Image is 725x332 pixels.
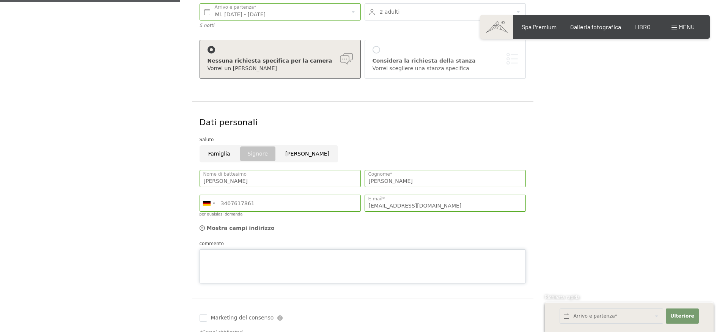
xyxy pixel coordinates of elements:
[208,58,332,64] font: Nessuna richiesta specifica per la camera
[666,308,698,324] button: Ulteriore
[634,23,651,30] a: LIBRO
[200,195,217,211] div: Germania (Germania): +49
[679,23,695,30] font: menu
[570,23,621,30] a: Galleria fotografica
[200,212,243,216] font: per qualsiasi domanda
[200,118,258,127] font: Dati personali
[208,65,277,71] font: Vorrei un [PERSON_NAME]
[207,225,275,231] font: Mostra campi indirizzo
[211,315,274,321] font: Marketing del consenso
[200,23,214,28] font: 5 notti
[373,58,476,64] font: Considera la richiesta della stanza
[200,137,214,142] font: Saluto
[670,313,694,319] font: Ulteriore
[545,294,580,300] font: Richiesta rapida
[373,65,469,71] font: Vorrei scegliere una stanza specifica
[522,23,557,30] a: Spa Premium
[200,195,361,212] input: 01512 3456789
